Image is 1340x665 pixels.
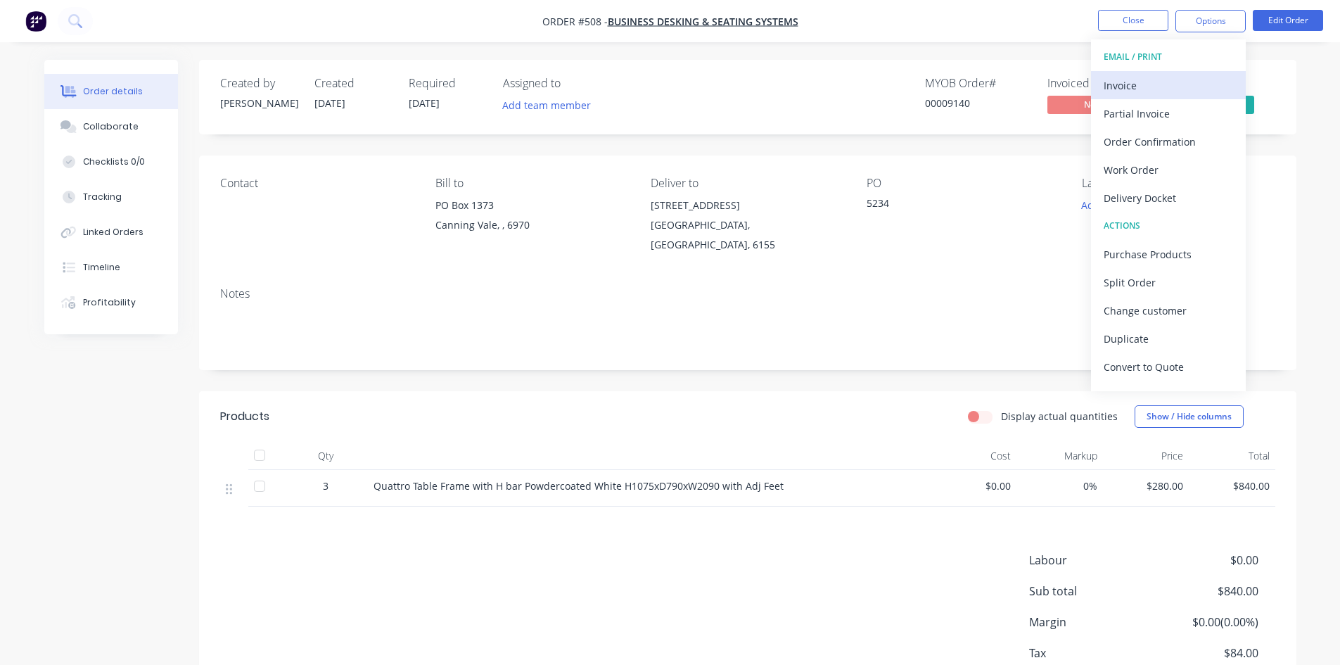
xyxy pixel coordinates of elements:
[44,109,178,144] button: Collaborate
[1091,296,1246,324] button: Change customer
[542,15,608,28] span: Order #508 -
[1091,127,1246,156] button: Order Confirmation
[220,177,413,190] div: Contact
[435,177,628,190] div: Bill to
[83,261,120,274] div: Timeline
[1029,552,1154,569] span: Labour
[1154,645,1258,661] span: $84.00
[409,96,440,110] span: [DATE]
[1154,552,1258,569] span: $0.00
[1135,405,1244,428] button: Show / Hide columns
[651,215,843,255] div: [GEOGRAPHIC_DATA], [GEOGRAPHIC_DATA], 6155
[1154,614,1258,631] span: $0.00 ( 0.00 %)
[1104,75,1233,96] div: Invoice
[925,77,1030,90] div: MYOB Order #
[503,96,599,115] button: Add team member
[1091,71,1246,99] button: Invoice
[44,215,178,250] button: Linked Orders
[651,196,843,215] div: [STREET_ADDRESS]
[1091,212,1246,240] button: ACTIONS
[1194,479,1270,493] span: $840.00
[608,15,798,28] a: Business Desking & Seating Systems
[1016,442,1103,470] div: Markup
[1103,442,1189,470] div: Price
[1253,10,1323,31] button: Edit Order
[435,215,628,235] div: Canning Vale, , 6970
[1104,103,1233,124] div: Partial Invoice
[44,74,178,109] button: Order details
[1104,300,1233,321] div: Change customer
[1091,156,1246,184] button: Work Order
[936,479,1012,493] span: $0.00
[314,96,345,110] span: [DATE]
[83,120,139,133] div: Collaborate
[1029,614,1154,631] span: Margin
[1091,381,1246,409] button: Archive
[1104,217,1233,235] div: ACTIONS
[83,226,143,239] div: Linked Orders
[1082,177,1275,190] div: Labels
[1189,442,1275,470] div: Total
[503,77,644,90] div: Assigned to
[1104,329,1233,349] div: Duplicate
[220,408,269,425] div: Products
[435,196,628,241] div: PO Box 1373Canning Vale, , 6970
[651,177,843,190] div: Deliver to
[867,177,1059,190] div: PO
[44,179,178,215] button: Tracking
[83,156,145,168] div: Checklists 0/0
[1154,583,1258,600] span: $840.00
[1175,10,1246,32] button: Options
[1098,10,1168,31] button: Close
[1104,48,1233,66] div: EMAIL / PRINT
[323,479,328,493] span: 3
[283,442,368,470] div: Qty
[1047,77,1153,90] div: Invoiced
[1091,43,1246,71] button: EMAIL / PRINT
[1029,645,1154,661] span: Tax
[1104,160,1233,180] div: Work Order
[1104,385,1233,405] div: Archive
[931,442,1017,470] div: Cost
[925,96,1030,110] div: 00009140
[1047,96,1132,113] span: No
[374,479,784,493] span: Quattro Table Frame with H bar Powdercoated White H1075xD790xW2090 with Adj Feet
[1091,324,1246,353] button: Duplicate
[44,144,178,179] button: Checklists 0/0
[1091,353,1246,381] button: Convert to Quote
[1104,132,1233,152] div: Order Confirmation
[1104,272,1233,293] div: Split Order
[1091,240,1246,268] button: Purchase Products
[220,96,298,110] div: [PERSON_NAME]
[44,250,178,285] button: Timeline
[409,77,486,90] div: Required
[220,77,298,90] div: Created by
[83,191,122,203] div: Tracking
[1091,268,1246,296] button: Split Order
[83,296,136,309] div: Profitability
[1091,99,1246,127] button: Partial Invoice
[651,196,843,255] div: [STREET_ADDRESS][GEOGRAPHIC_DATA], [GEOGRAPHIC_DATA], 6155
[1104,244,1233,265] div: Purchase Products
[494,96,598,115] button: Add team member
[314,77,392,90] div: Created
[25,11,46,32] img: Factory
[1109,479,1184,493] span: $280.00
[1022,479,1097,493] span: 0%
[44,285,178,320] button: Profitability
[1029,583,1154,600] span: Sub total
[220,287,1275,300] div: Notes
[1074,196,1139,215] button: Add labels
[83,85,143,98] div: Order details
[435,196,628,215] div: PO Box 1373
[1091,184,1246,212] button: Delivery Docket
[1104,357,1233,377] div: Convert to Quote
[1001,409,1118,424] label: Display actual quantities
[867,196,1042,215] div: 5234
[1104,188,1233,208] div: Delivery Docket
